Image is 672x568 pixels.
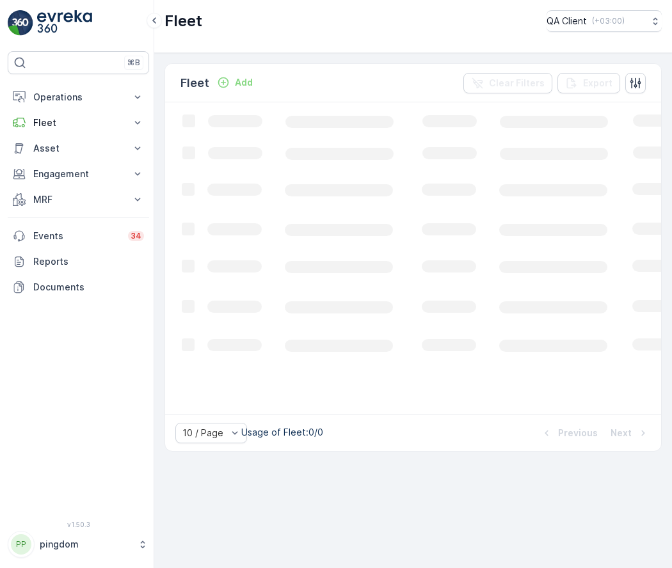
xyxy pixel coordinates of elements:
[8,136,149,161] button: Asset
[8,521,149,528] span: v 1.50.3
[463,73,552,93] button: Clear Filters
[8,84,149,110] button: Operations
[8,161,149,187] button: Engagement
[8,187,149,212] button: MRF
[33,230,120,242] p: Events
[33,116,124,129] p: Fleet
[33,168,124,180] p: Engagement
[164,11,202,31] p: Fleet
[8,223,149,249] a: Events34
[547,15,587,28] p: QA Client
[37,10,92,36] img: logo_light-DOdMpM7g.png
[611,427,632,439] p: Next
[489,77,545,90] p: Clear Filters
[33,91,124,104] p: Operations
[8,10,33,36] img: logo
[33,142,124,155] p: Asset
[212,75,258,90] button: Add
[127,58,140,68] p: ⌘B
[8,110,149,136] button: Fleet
[180,74,209,92] p: Fleet
[8,531,149,558] button: PPpingdom
[592,16,625,26] p: ( +03:00 )
[33,281,144,294] p: Documents
[40,538,131,551] p: pingdom
[8,274,149,300] a: Documents
[131,231,141,241] p: 34
[11,534,31,555] div: PP
[609,425,651,441] button: Next
[235,76,253,89] p: Add
[33,255,144,268] p: Reports
[241,426,323,439] p: Usage of Fleet : 0/0
[539,425,599,441] button: Previous
[583,77,612,90] p: Export
[557,73,620,93] button: Export
[33,193,124,206] p: MRF
[8,249,149,274] a: Reports
[558,427,598,439] p: Previous
[547,10,662,32] button: QA Client(+03:00)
